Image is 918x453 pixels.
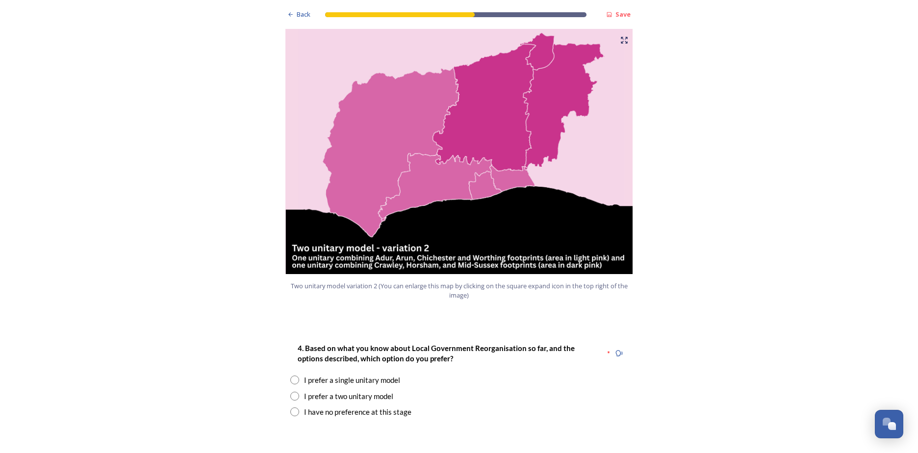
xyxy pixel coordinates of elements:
div: I prefer a single unitary model [304,375,400,386]
div: I prefer a two unitary model [304,391,393,402]
span: Two unitary model variation 2 (You can enlarge this map by clicking on the square expand icon in ... [290,281,628,300]
strong: Save [615,10,631,19]
button: Open Chat [875,410,903,438]
div: I have no preference at this stage [304,406,411,418]
strong: 4. Based on what you know about Local Government Reorganisation so far, and the options described... [298,344,576,363]
span: Back [297,10,310,19]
